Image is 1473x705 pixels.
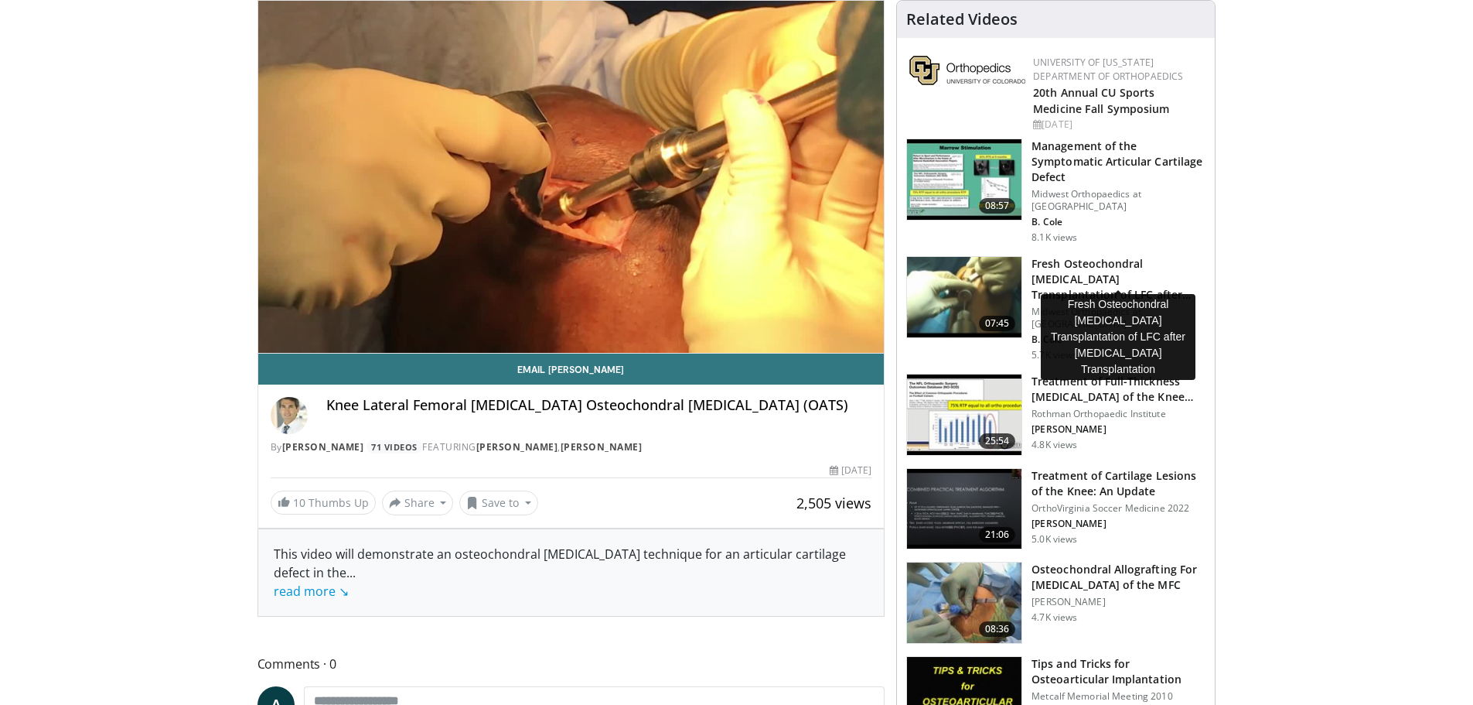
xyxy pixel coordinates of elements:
[1031,349,1077,361] p: 5.7K views
[561,440,643,453] a: [PERSON_NAME]
[1031,611,1077,624] p: 4.7K views
[1031,423,1205,436] p: [PERSON_NAME]
[271,491,376,515] a: 10 Thumbs Up
[326,397,872,414] h4: Knee Lateral Femoral [MEDICAL_DATA] Osteochondral [MEDICAL_DATA] (OATS)
[382,491,454,515] button: Share
[1033,85,1169,116] a: 20th Annual CU Sports Medicine Fall Symposium
[907,257,1021,337] img: 38891_0000_3.png.150x105_q85_crop-smart_upscale.jpg
[979,198,1016,214] span: 08:57
[1031,188,1205,213] p: Midwest Orthopaedics at [GEOGRAPHIC_DATA]
[1031,139,1205,185] h3: Management of the Symptomatic Articular Cartilage Defect
[907,469,1021,549] img: fe538279-844d-4579-91df-cf843bd32735.150x105_q85_crop-smart_upscale.jpg
[909,56,1025,85] img: 355603a8-37da-49b6-856f-e00d7e9307d3.png.150x105_q85_autocrop_double_scale_upscale_version-0.2.png
[282,440,364,453] a: [PERSON_NAME]
[979,433,1016,449] span: 25:54
[907,375,1021,455] img: ab458ae3-3b7b-44f1-8043-76735947851a.150x105_q85_crop-smart_upscale.jpg
[293,495,305,510] span: 10
[1033,56,1183,83] a: University of [US_STATE] Department of Orthopaedics
[1031,408,1205,420] p: Rothman Orthopaedic Institute
[274,583,349,600] a: read more ↘
[1031,533,1077,546] p: 5.0K views
[274,564,356,600] span: ...
[1031,502,1205,515] p: OrthoVirginia Soccer Medicine 2022
[1031,374,1205,405] h3: Treatment of Full-Thickness [MEDICAL_DATA] of the Knee…
[906,562,1205,644] a: 08:36 Osteochondral Allografting For [MEDICAL_DATA] of the MFC [PERSON_NAME] 4.7K views
[906,374,1205,456] a: 25:54 Treatment of Full-Thickness [MEDICAL_DATA] of the Knee… Rothman Orthopaedic Institute [PERS...
[1031,256,1205,303] h3: Fresh Osteochondral [MEDICAL_DATA] Transplantation of LFC after [MEDICAL_DATA] …
[1031,439,1077,451] p: 4.8K views
[906,10,1018,29] h4: Related Videos
[1033,118,1202,132] div: [DATE]
[796,494,871,512] span: 2,505 views
[258,354,885,385] a: Email [PERSON_NAME]
[1031,518,1205,530] p: [PERSON_NAME]
[830,464,871,477] div: [DATE]
[1031,216,1205,228] p: B. Cole
[1031,596,1205,608] p: [PERSON_NAME]
[1031,656,1205,687] h3: Tips and Tricks for Osteoarticular Implantation
[1031,690,1205,703] p: Metcalf Memorial Meeting 2010
[907,563,1021,643] img: 530157_3.png.150x105_q85_crop-smart_upscale.jpg
[906,468,1205,550] a: 21:06 Treatment of Cartilage Lesions of the Knee: An Update OrthoVirginia Soccer Medicine 2022 [P...
[979,316,1016,331] span: 07:45
[1031,306,1205,330] p: Midwest Orthopaedics at [GEOGRAPHIC_DATA]
[1031,562,1205,593] h3: Osteochondral Allografting For [MEDICAL_DATA] of the MFC
[1031,231,1077,244] p: 8.1K views
[907,139,1021,220] img: 65e4d27d-8aee-4fd4-8322-9f9f22fd085e.150x105_q85_crop-smart_upscale.jpg
[906,256,1205,361] a: 07:45 Fresh Osteochondral [MEDICAL_DATA] Transplantation of LFC after [MEDICAL_DATA] … Midwest Or...
[271,397,308,434] img: Avatar
[274,545,869,601] div: This video will demonstrate an osteochondral [MEDICAL_DATA] technique for an articular cartilage ...
[258,1,885,354] video-js: Video Player
[979,527,1016,542] span: 21:06
[979,621,1016,637] span: 08:36
[459,491,538,515] button: Save to
[1031,468,1205,499] h3: Treatment of Cartilage Lesions of the Knee: An Update
[906,139,1205,244] a: 08:57 Management of the Symptomatic Articular Cartilage Defect Midwest Orthopaedics at [GEOGRAPHI...
[367,440,423,453] a: 71 Videos
[476,440,558,453] a: [PERSON_NAME]
[271,440,872,454] div: By FEATURING ,
[257,654,885,674] span: Comments 0
[1041,294,1195,380] div: Fresh Osteochondral [MEDICAL_DATA] Transplantation of LFC after [MEDICAL_DATA] Transplantation
[1031,334,1205,346] p: B. Cole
